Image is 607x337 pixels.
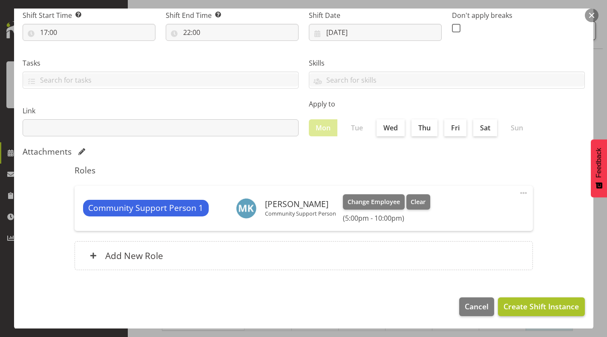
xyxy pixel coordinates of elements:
[23,24,155,41] input: Click to select...
[465,301,489,312] span: Cancel
[23,58,299,68] label: Tasks
[23,10,155,20] label: Shift Start Time
[504,119,530,136] label: Sun
[23,147,72,157] h5: Attachments
[166,24,299,41] input: Click to select...
[309,73,584,86] input: Search for skills
[343,194,405,210] button: Change Employee
[75,165,533,176] h5: Roles
[406,194,431,210] button: Clear
[236,198,256,219] img: michelle-kohnen1444.jpg
[444,119,466,136] label: Fri
[105,250,163,261] h6: Add New Role
[503,301,579,312] span: Create Shift Instance
[265,210,336,217] p: Community Support Person
[88,202,203,214] span: Community Support Person 1
[309,10,442,20] label: Shift Date
[591,139,607,197] button: Feedback - Show survey
[344,119,370,136] label: Tue
[265,199,336,209] h6: [PERSON_NAME]
[459,297,494,316] button: Cancel
[411,197,426,207] span: Clear
[166,10,299,20] label: Shift End Time
[473,119,497,136] label: Sat
[498,297,584,316] button: Create Shift Instance
[309,58,585,68] label: Skills
[23,106,299,116] label: Link
[309,119,337,136] label: Mon
[411,119,437,136] label: Thu
[309,24,442,41] input: Click to select...
[309,99,585,109] label: Apply to
[348,197,400,207] span: Change Employee
[343,214,430,222] h6: (5:00pm - 10:00pm)
[23,73,298,86] input: Search for tasks
[377,119,405,136] label: Wed
[452,10,585,20] label: Don't apply breaks
[595,148,603,178] span: Feedback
